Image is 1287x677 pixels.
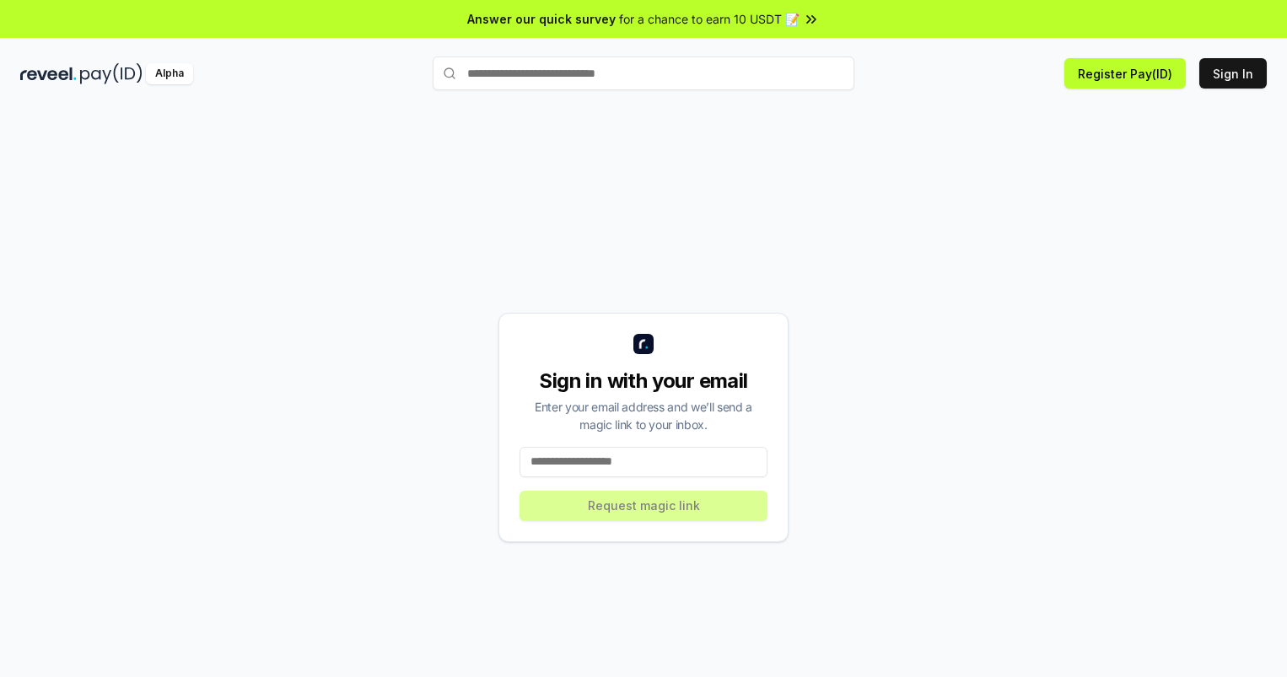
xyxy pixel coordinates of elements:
span: for a chance to earn 10 USDT 📝 [619,10,800,28]
img: pay_id [80,63,143,84]
div: Sign in with your email [520,368,767,395]
span: Answer our quick survey [467,10,616,28]
div: Enter your email address and we’ll send a magic link to your inbox. [520,398,767,433]
button: Sign In [1199,58,1267,89]
img: reveel_dark [20,63,77,84]
button: Register Pay(ID) [1064,58,1186,89]
div: Alpha [146,63,193,84]
img: logo_small [633,334,654,354]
